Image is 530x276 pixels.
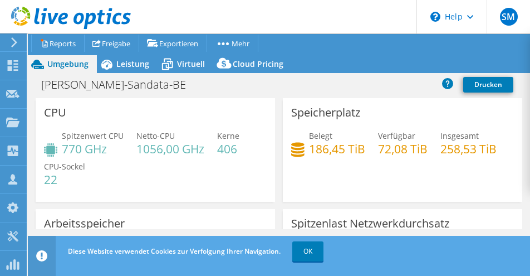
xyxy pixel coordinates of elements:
svg: \n [430,12,440,22]
h4: 258,53 TiB [440,143,497,155]
a: Reports [31,35,85,52]
span: Diese Website verwendet Cookies zur Verfolgung Ihrer Navigation. [68,246,281,256]
h3: Arbeitsspeicher [44,217,125,230]
h4: 1056,00 GHz [136,143,204,155]
h3: CPU [44,106,66,119]
a: Exportieren [139,35,207,52]
span: Leistung [116,59,149,69]
span: Spitzenwert CPU [62,130,124,141]
h4: 72,08 TiB [378,143,428,155]
h4: 22 [44,173,85,186]
span: Belegt [309,130,332,141]
span: Cloud Pricing [233,59,283,69]
h1: [PERSON_NAME]-Sandata-BE [36,79,203,91]
h3: Speicherplatz [291,106,360,119]
h3: Spitzenlast Netzwerkdurchsatz [291,217,449,230]
span: Kerne [217,130,239,141]
a: Freigabe [84,35,139,52]
span: Insgesamt [440,130,479,141]
a: Drucken [463,77,513,93]
a: Mehr [207,35,258,52]
h4: 406 [217,143,239,155]
span: Umgebung [47,59,89,69]
span: SM [500,8,518,26]
span: Netto-CPU [136,130,175,141]
a: OK [292,241,323,262]
span: Verfügbar [378,130,415,141]
span: CPU-Sockel [44,161,85,172]
h4: 770 GHz [62,143,124,155]
h4: 186,45 TiB [309,143,365,155]
span: Virtuell [177,59,205,69]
